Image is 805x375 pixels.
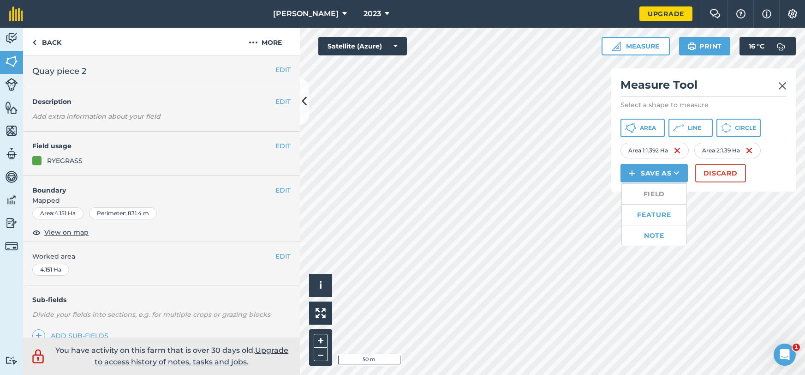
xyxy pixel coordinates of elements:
p: You have activity on this farm that is over 30 days old. [51,345,293,368]
div: 4.151 Ha [32,264,69,276]
a: Feature [622,205,686,225]
em: Divide your fields into sections, e.g. for multiple crops or grazing blocks [32,310,270,319]
span: 1 [793,344,800,351]
div: Area 1 : 1.392 Ha [620,143,689,158]
img: svg+xml;base64,PD94bWwgdmVyc2lvbj0iMS4wIiBlbmNvZGluZz0idXRmLTgiPz4KPCEtLSBHZW5lcmF0b3I6IEFkb2JlIE... [5,31,18,45]
button: EDIT [275,65,291,75]
span: Worked area [32,251,291,261]
button: Line [668,119,713,137]
img: svg+xml;base64,PHN2ZyB4bWxucz0iaHR0cDovL3d3dy53My5vcmcvMjAwMC9zdmciIHdpZHRoPSIxNyIgaGVpZ2h0PSIxNy... [762,8,771,19]
span: Mapped [23,195,300,206]
img: svg+xml;base64,PD94bWwgdmVyc2lvbj0iMS4wIiBlbmNvZGluZz0idXRmLTgiPz4KPCEtLSBHZW5lcmF0b3I6IEFkb2JlIE... [5,216,18,230]
button: – [314,348,328,361]
button: Save as FieldFeatureNote [620,164,688,182]
img: svg+xml;base64,PD94bWwgdmVyc2lvbj0iMS4wIiBlbmNvZGluZz0idXRmLTgiPz4KPCEtLSBHZW5lcmF0b3I6IEFkb2JlIE... [5,147,18,161]
iframe: Intercom live chat [774,344,796,366]
img: Two speech bubbles overlapping with the left bubble in the forefront [710,9,721,18]
button: EDIT [275,251,291,261]
img: svg+xml;base64,PHN2ZyB4bWxucz0iaHR0cDovL3d3dy53My5vcmcvMjAwMC9zdmciIHdpZHRoPSIxNCIgaGVpZ2h0PSIyNC... [36,330,42,341]
span: i [319,279,322,291]
button: EDIT [275,185,291,195]
img: A question mark icon [735,9,746,18]
div: Area : 4.151 Ha [32,207,83,219]
p: Select a shape to measure [620,100,787,109]
img: svg+xml;base64,PD94bWwgdmVyc2lvbj0iMS4wIiBlbmNvZGluZz0idXRmLTgiPz4KPCEtLSBHZW5lcmF0b3I6IEFkb2JlIE... [5,170,18,184]
h4: Boundary [23,176,275,195]
div: Perimeter : 831.4 m [89,207,157,219]
a: Upgrade [639,6,692,21]
a: Field [622,184,686,204]
span: Quay piece 2 [32,65,86,78]
button: 16 °C [739,37,796,55]
img: fieldmargin Logo [9,6,23,21]
img: svg+xml;base64,PHN2ZyB4bWxucz0iaHR0cDovL3d3dy53My5vcmcvMjAwMC9zdmciIHdpZHRoPSIyMCIgaGVpZ2h0PSIyNC... [249,37,258,48]
img: Four arrows, one pointing top left, one top right, one bottom right and the last bottom left [316,308,326,318]
img: svg+xml;base64,PD94bWwgdmVyc2lvbj0iMS4wIiBlbmNvZGluZz0idXRmLTgiPz4KPCEtLSBHZW5lcmF0b3I6IEFkb2JlIE... [772,37,790,55]
h4: Sub-fields [23,295,300,305]
button: Discard [695,164,746,182]
img: svg+xml;base64,PHN2ZyB4bWxucz0iaHR0cDovL3d3dy53My5vcmcvMjAwMC9zdmciIHdpZHRoPSIxOSIgaGVpZ2h0PSIyNC... [687,41,696,52]
h4: Field usage [32,141,275,151]
button: Area [620,119,665,137]
img: svg+xml;base64,PD94bWwgdmVyc2lvbj0iMS4wIiBlbmNvZGluZz0idXRmLTgiPz4KPCEtLSBHZW5lcmF0b3I6IEFkb2JlIE... [30,348,46,365]
img: svg+xml;base64,PHN2ZyB4bWxucz0iaHR0cDovL3d3dy53My5vcmcvMjAwMC9zdmciIHdpZHRoPSI5IiBoZWlnaHQ9IjI0Ii... [32,37,36,48]
button: i [309,274,332,297]
img: svg+xml;base64,PHN2ZyB4bWxucz0iaHR0cDovL3d3dy53My5vcmcvMjAwMC9zdmciIHdpZHRoPSIxNCIgaGVpZ2h0PSIyNC... [629,168,635,179]
img: svg+xml;base64,PHN2ZyB4bWxucz0iaHR0cDovL3d3dy53My5vcmcvMjAwMC9zdmciIHdpZHRoPSI1NiIgaGVpZ2h0PSI2MC... [5,54,18,68]
img: svg+xml;base64,PD94bWwgdmVyc2lvbj0iMS4wIiBlbmNvZGluZz0idXRmLTgiPz4KPCEtLSBHZW5lcmF0b3I6IEFkb2JlIE... [5,193,18,207]
span: View on map [44,227,89,237]
span: 2023 [364,8,381,19]
button: EDIT [275,97,291,107]
button: + [314,334,328,348]
img: svg+xml;base64,PD94bWwgdmVyc2lvbj0iMS4wIiBlbmNvZGluZz0idXRmLTgiPz4KPCEtLSBHZW5lcmF0b3I6IEFkb2JlIE... [5,78,18,91]
img: svg+xml;base64,PHN2ZyB4bWxucz0iaHR0cDovL3d3dy53My5vcmcvMjAwMC9zdmciIHdpZHRoPSI1NiIgaGVpZ2h0PSI2MC... [5,101,18,115]
button: More [231,28,300,55]
a: Add sub-fields [32,329,112,342]
span: Line [688,124,701,132]
button: Circle [716,119,761,137]
img: Ruler icon [612,42,621,51]
div: RYEGRASS [47,156,83,166]
img: svg+xml;base64,PHN2ZyB4bWxucz0iaHR0cDovL3d3dy53My5vcmcvMjAwMC9zdmciIHdpZHRoPSIxNiIgaGVpZ2h0PSIyNC... [745,145,753,156]
img: svg+xml;base64,PD94bWwgdmVyc2lvbj0iMS4wIiBlbmNvZGluZz0idXRmLTgiPz4KPCEtLSBHZW5lcmF0b3I6IEFkb2JlIE... [5,356,18,365]
a: Back [23,28,71,55]
button: Print [679,37,731,55]
span: [PERSON_NAME] [273,8,339,19]
button: Satellite (Azure) [318,37,407,55]
img: svg+xml;base64,PHN2ZyB4bWxucz0iaHR0cDovL3d3dy53My5vcmcvMjAwMC9zdmciIHdpZHRoPSIxNiIgaGVpZ2h0PSIyNC... [674,145,681,156]
span: 16 ° C [749,37,764,55]
span: Area [640,124,656,132]
img: svg+xml;base64,PD94bWwgdmVyc2lvbj0iMS4wIiBlbmNvZGluZz0idXRmLTgiPz4KPCEtLSBHZW5lcmF0b3I6IEFkb2JlIE... [5,240,18,253]
img: svg+xml;base64,PHN2ZyB4bWxucz0iaHR0cDovL3d3dy53My5vcmcvMjAwMC9zdmciIHdpZHRoPSIyMiIgaGVpZ2h0PSIzMC... [778,80,787,91]
h2: Measure Tool [620,78,787,97]
button: View on map [32,227,89,238]
div: Area 2 : 1.39 Ha [694,143,761,158]
span: Circle [735,124,756,132]
img: svg+xml;base64,PHN2ZyB4bWxucz0iaHR0cDovL3d3dy53My5vcmcvMjAwMC9zdmciIHdpZHRoPSI1NiIgaGVpZ2h0PSI2MC... [5,124,18,138]
img: svg+xml;base64,PHN2ZyB4bWxucz0iaHR0cDovL3d3dy53My5vcmcvMjAwMC9zdmciIHdpZHRoPSIxOCIgaGVpZ2h0PSIyNC... [32,227,41,238]
button: EDIT [275,141,291,151]
button: Measure [602,37,670,55]
a: Note [622,225,686,246]
h4: Description [32,97,291,107]
img: A cog icon [787,9,798,18]
em: Add extra information about your field [32,112,161,121]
